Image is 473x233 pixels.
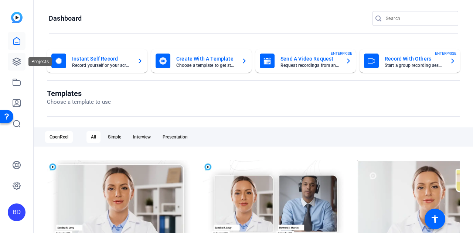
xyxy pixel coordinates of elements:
div: Interview [129,131,155,143]
h1: Dashboard [49,14,82,23]
mat-card-subtitle: Start a group recording session [385,63,444,68]
div: OpenReel [45,131,73,143]
mat-card-subtitle: Request recordings from anyone, anywhere [280,63,340,68]
button: Send A Video RequestRequest recordings from anyone, anywhereENTERPRISE [255,49,356,73]
button: Instant Self RecordRecord yourself or your screen [47,49,147,73]
input: Search [386,14,452,23]
mat-card-title: Create With A Template [176,54,235,63]
span: ENTERPRISE [331,51,352,56]
div: Presentation [158,131,192,143]
mat-card-subtitle: Record yourself or your screen [72,63,131,68]
img: blue-gradient.svg [11,12,23,23]
mat-card-title: Send A Video Request [280,54,340,63]
div: BD [8,203,25,221]
h1: Templates [47,89,111,98]
button: Create With A TemplateChoose a template to get started [151,49,252,73]
span: ENTERPRISE [435,51,456,56]
button: Record With OthersStart a group recording sessionENTERPRISE [360,49,460,73]
mat-card-title: Record With Others [385,54,444,63]
div: All [86,131,101,143]
div: Projects [28,57,52,66]
mat-icon: accessibility [431,215,439,223]
p: Choose a template to use [47,98,111,106]
mat-card-title: Instant Self Record [72,54,131,63]
div: Simple [103,131,126,143]
mat-card-subtitle: Choose a template to get started [176,63,235,68]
